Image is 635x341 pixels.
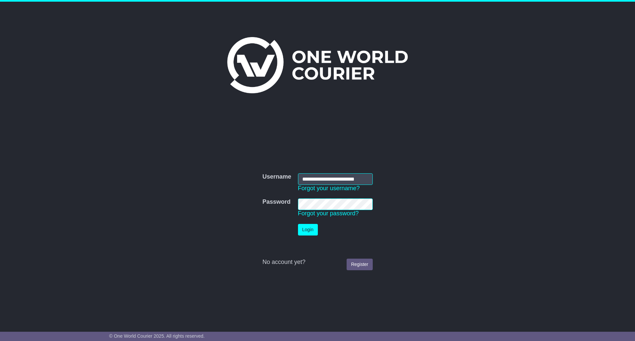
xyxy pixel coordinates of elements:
div: No account yet? [262,259,372,266]
img: One World [227,37,408,93]
a: Forgot your password? [298,210,359,217]
label: Username [262,173,291,181]
a: Forgot your username? [298,185,360,192]
span: © One World Courier 2025. All rights reserved. [109,333,205,339]
button: Login [298,224,318,235]
a: Register [347,259,372,270]
label: Password [262,198,290,206]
